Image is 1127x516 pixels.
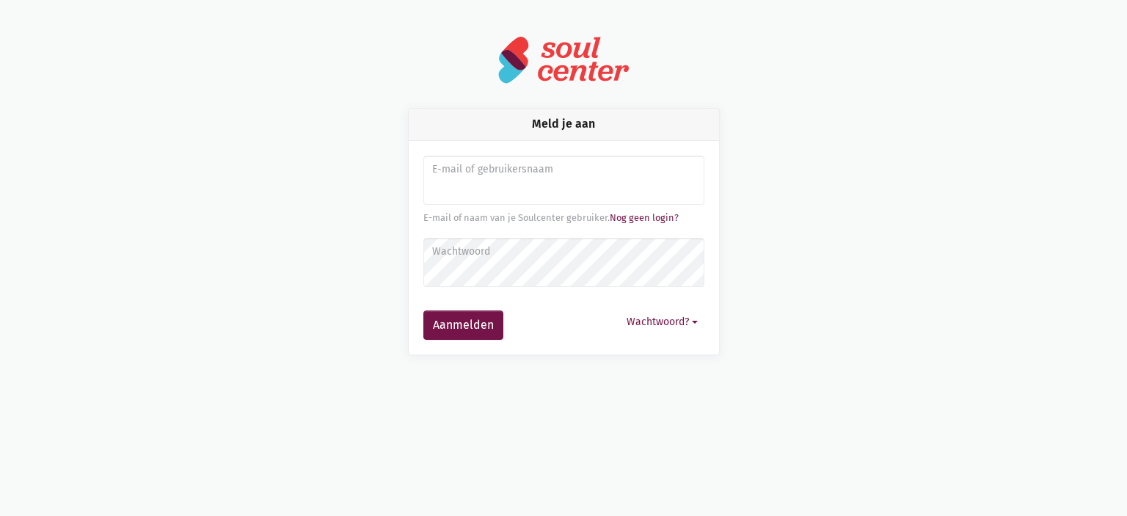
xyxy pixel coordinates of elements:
a: Nog geen login? [610,212,679,223]
div: E-mail of naam van je Soulcenter gebruiker. [423,211,704,225]
button: Wachtwoord? [620,310,704,333]
form: Aanmelden [423,156,704,340]
label: Wachtwoord [432,244,694,260]
label: E-mail of gebruikersnaam [432,161,694,178]
button: Aanmelden [423,310,503,340]
img: logo-soulcenter-full.svg [497,35,630,84]
div: Meld je aan [409,109,719,140]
